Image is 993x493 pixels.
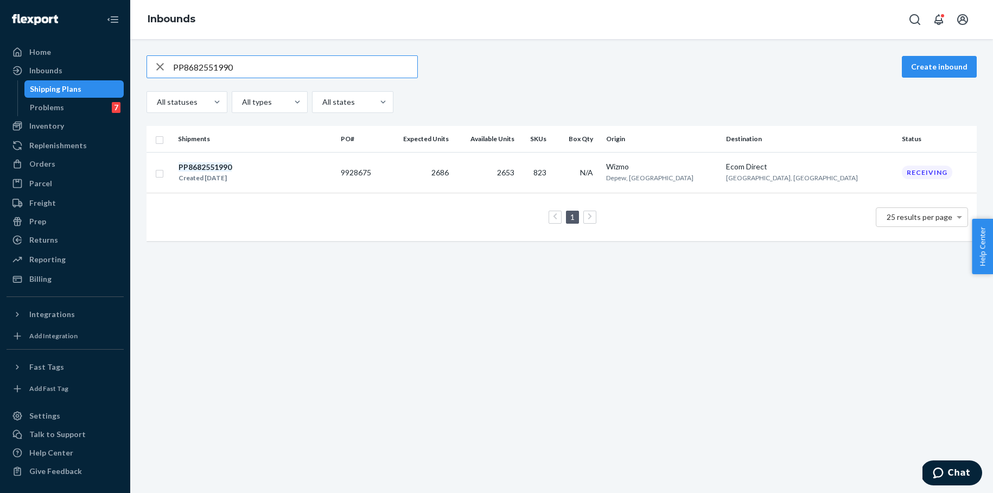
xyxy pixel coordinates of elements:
[580,168,593,177] span: N/A
[928,9,950,30] button: Open notifications
[902,56,977,78] button: Create inbound
[7,306,124,323] button: Integrations
[336,126,385,152] th: PO#
[7,175,124,192] a: Parcel
[29,159,55,169] div: Orders
[30,102,64,113] div: Problems
[29,447,73,458] div: Help Center
[179,162,232,172] em: PP8682551990
[952,9,973,30] button: Open account menu
[726,161,893,172] div: Ecom Direct
[497,168,514,177] span: 2653
[12,14,58,25] img: Flexport logo
[7,213,124,230] a: Prep
[29,362,64,372] div: Fast Tags
[722,126,897,152] th: Destination
[897,126,977,152] th: Status
[7,62,124,79] a: Inbounds
[30,84,81,94] div: Shipping Plans
[102,9,124,30] button: Close Navigation
[29,466,82,477] div: Give Feedback
[29,140,87,151] div: Replenishments
[29,178,52,189] div: Parcel
[7,137,124,154] a: Replenishments
[7,231,124,249] a: Returns
[887,212,952,222] span: 25 results per page
[29,235,58,245] div: Returns
[148,13,195,25] a: Inbounds
[29,429,86,440] div: Talk to Support
[7,43,124,61] a: Home
[606,174,693,182] span: Depew, [GEOGRAPHIC_DATA]
[7,270,124,288] a: Billing
[7,463,124,480] button: Give Feedback
[29,216,46,227] div: Prep
[29,47,51,58] div: Home
[555,126,602,152] th: Box Qty
[139,4,204,35] ol: breadcrumbs
[7,426,124,443] button: Talk to Support
[7,380,124,397] a: Add Fast Tag
[241,97,242,108] input: All types
[173,56,417,78] input: Search inbounds by name, destination, msku...
[7,327,124,345] a: Add Integration
[7,155,124,173] a: Orders
[29,309,75,320] div: Integrations
[336,152,385,193] td: 9928675
[922,460,982,488] iframe: Opens a widget where you can chat to one of our agents
[174,126,336,152] th: Shipments
[29,274,52,285] div: Billing
[24,80,124,98] a: Shipping Plans
[112,102,120,113] div: 7
[7,407,124,425] a: Settings
[453,126,519,152] th: Available Units
[29,254,66,265] div: Reporting
[24,99,124,116] a: Problems7
[7,251,124,268] a: Reporting
[568,212,577,222] a: Page 1 is your current page
[29,410,60,421] div: Settings
[7,444,124,462] a: Help Center
[519,126,555,152] th: SKUs
[7,117,124,135] a: Inventory
[29,121,64,131] div: Inventory
[726,174,858,182] span: [GEOGRAPHIC_DATA], [GEOGRAPHIC_DATA]
[431,168,449,177] span: 2686
[321,97,322,108] input: All states
[606,161,717,172] div: Wizmo
[602,126,722,152] th: Origin
[29,65,62,76] div: Inbounds
[972,219,993,274] button: Help Center
[533,168,546,177] span: 823
[385,126,453,152] th: Expected Units
[179,173,232,184] div: Created [DATE]
[7,358,124,376] button: Fast Tags
[156,97,157,108] input: All statuses
[904,9,926,30] button: Open Search Box
[7,194,124,212] a: Freight
[29,331,78,340] div: Add Integration
[29,384,68,393] div: Add Fast Tag
[29,198,56,208] div: Freight
[902,166,952,179] div: Receiving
